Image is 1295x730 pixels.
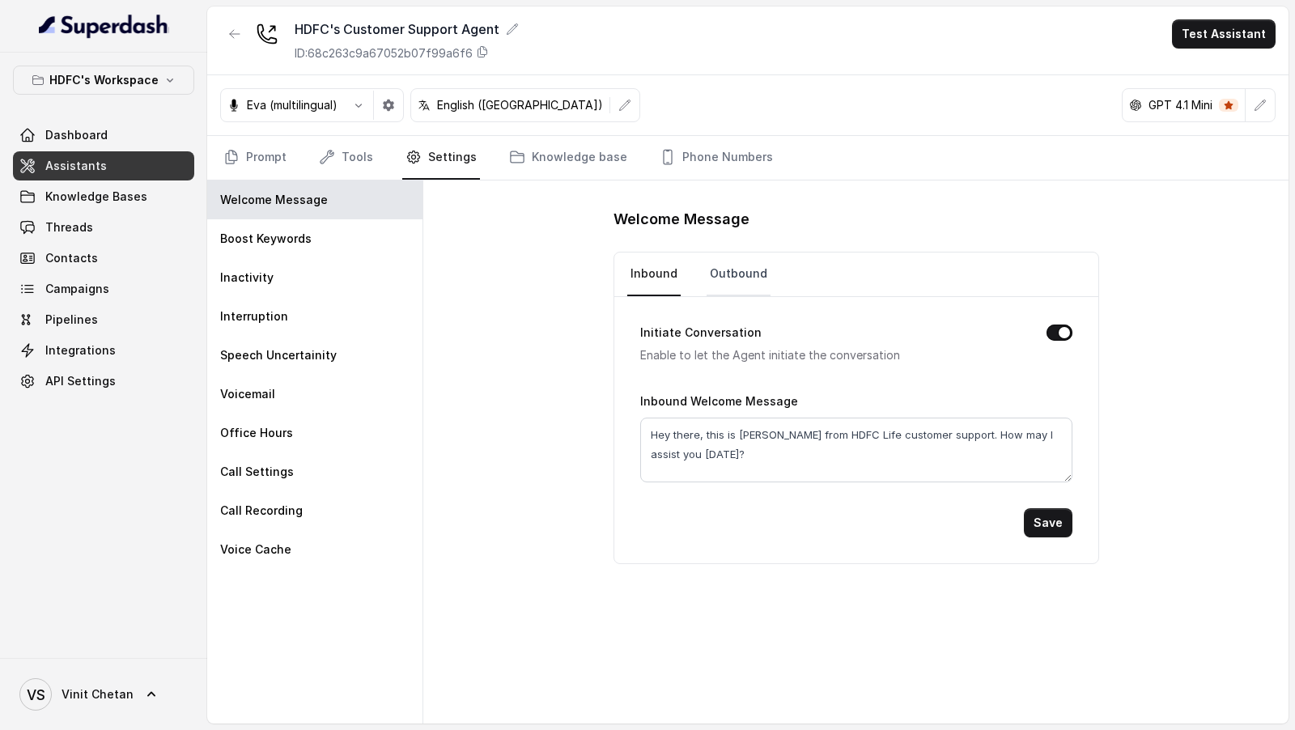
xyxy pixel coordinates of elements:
[506,136,631,180] a: Knowledge base
[45,312,98,328] span: Pipelines
[13,151,194,180] a: Assistants
[45,250,98,266] span: Contacts
[295,45,473,62] p: ID: 68c263c9a67052b07f99a6f6
[39,13,169,39] img: light.svg
[45,127,108,143] span: Dashboard
[640,346,1021,365] p: Enable to let the Agent initiate the conversation
[640,418,1072,482] textarea: Hey there, this is [PERSON_NAME] from HDFC Life customer support. How may I assist you [DATE]?
[45,373,116,389] span: API Settings
[220,136,290,180] a: Prompt
[220,270,274,286] p: Inactivity
[13,244,194,273] a: Contacts
[640,323,762,342] label: Initiate Conversation
[62,686,134,702] span: Vinit Chetan
[220,503,303,519] p: Call Recording
[220,425,293,441] p: Office Hours
[220,308,288,325] p: Interruption
[247,97,338,113] p: Eva (multilingual)
[13,672,194,717] a: Vinit Chetan
[13,305,194,334] a: Pipelines
[27,686,45,703] text: VS
[220,347,337,363] p: Speech Uncertainity
[13,121,194,150] a: Dashboard
[220,464,294,480] p: Call Settings
[45,189,147,205] span: Knowledge Bases
[13,367,194,396] a: API Settings
[13,66,194,95] button: HDFC's Workspace
[13,336,194,365] a: Integrations
[45,158,107,174] span: Assistants
[1024,508,1072,537] button: Save
[49,70,159,90] p: HDFC's Workspace
[614,206,1099,232] h1: Welcome Message
[402,136,480,180] a: Settings
[220,136,1276,180] nav: Tabs
[627,253,681,296] a: Inbound
[13,274,194,303] a: Campaigns
[295,19,519,39] div: HDFC's Customer Support Agent
[220,231,312,247] p: Boost Keywords
[1149,97,1212,113] p: GPT 4.1 Mini
[13,182,194,211] a: Knowledge Bases
[437,97,603,113] p: English ([GEOGRAPHIC_DATA])
[45,219,93,236] span: Threads
[45,342,116,359] span: Integrations
[220,192,328,208] p: Welcome Message
[1129,99,1142,112] svg: openai logo
[316,136,376,180] a: Tools
[656,136,776,180] a: Phone Numbers
[13,213,194,242] a: Threads
[640,394,798,408] label: Inbound Welcome Message
[220,541,291,558] p: Voice Cache
[45,281,109,297] span: Campaigns
[220,386,275,402] p: Voicemail
[627,253,1085,296] nav: Tabs
[707,253,771,296] a: Outbound
[1172,19,1276,49] button: Test Assistant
